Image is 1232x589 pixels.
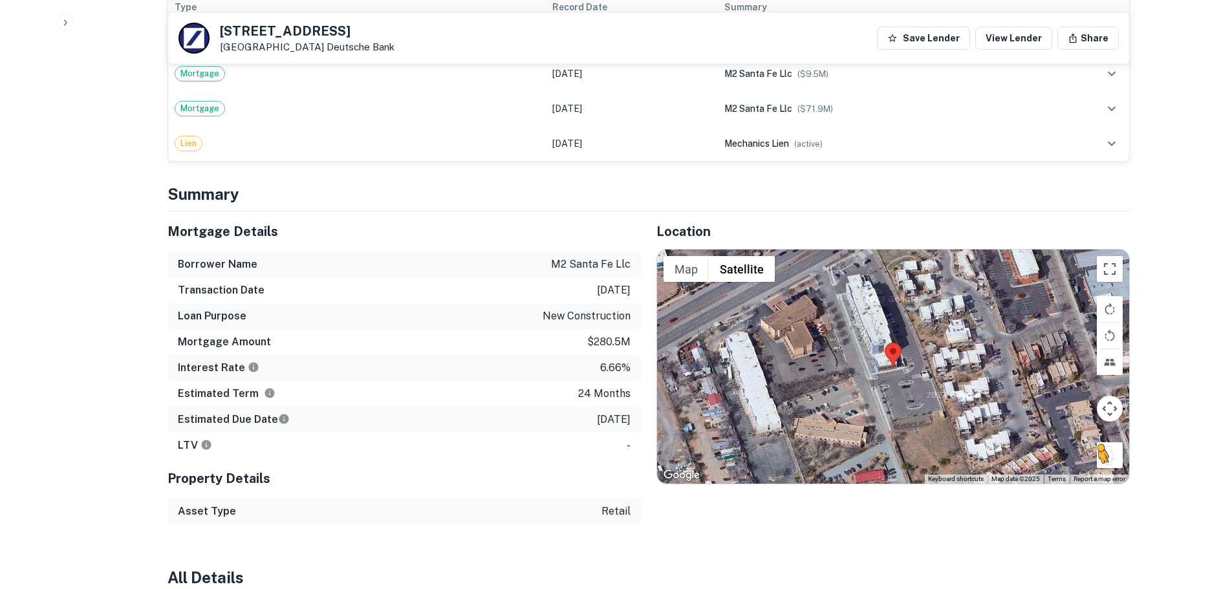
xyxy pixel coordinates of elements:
td: [DATE] [546,91,718,126]
h6: Interest Rate [178,360,259,376]
svg: The interest rates displayed on the website are for informational purposes only and may be report... [248,361,259,373]
a: Deutsche Bank [327,41,394,52]
p: $280.5m [587,334,631,350]
h4: All Details [168,566,1130,589]
h6: LTV [178,438,212,453]
h6: Estimated Term [178,386,276,402]
button: Rotate map counterclockwise [1097,323,1123,348]
h6: Mortgage Amount [178,334,271,350]
h6: Borrower Name [178,257,257,272]
h6: Asset Type [178,504,236,519]
svg: LTVs displayed on the website are for informational purposes only and may be reported incorrectly... [200,439,212,451]
button: Keyboard shortcuts [928,475,984,484]
button: Show street map [664,256,709,282]
span: Lien [175,137,202,150]
a: Open this area in Google Maps (opens a new window) [660,467,703,484]
h5: [STREET_ADDRESS] [220,25,394,37]
h5: Location [656,222,1130,241]
button: Drag Pegman onto the map to open Street View [1097,442,1123,468]
a: View Lender [975,27,1052,50]
span: m2 santa fe llc [724,69,792,79]
h5: Property Details [168,469,641,488]
p: [GEOGRAPHIC_DATA] [220,41,394,53]
button: Rotate map clockwise [1097,296,1123,322]
p: - [627,438,631,453]
h6: Loan Purpose [178,308,246,324]
span: Mortgage [175,102,224,115]
svg: Term is based on a standard schedule for this type of loan. [264,387,276,399]
button: Map camera controls [1097,396,1123,422]
button: expand row [1101,98,1123,120]
p: [DATE] [597,412,631,427]
p: 6.66% [600,360,631,376]
p: [DATE] [597,283,631,298]
h6: Transaction Date [178,283,265,298]
a: Terms (opens in new tab) [1048,475,1066,482]
button: expand row [1101,63,1123,85]
button: Share [1057,27,1119,50]
button: Show satellite imagery [709,256,775,282]
img: Google [660,467,703,484]
button: Save Lender [877,27,970,50]
button: Toggle fullscreen view [1097,256,1123,282]
button: expand row [1101,133,1123,155]
h6: Estimated Due Date [178,412,290,427]
span: ($ 9.5M ) [797,69,828,79]
svg: Estimate is based on a standard schedule for this type of loan. [278,413,290,425]
span: Map data ©2025 [991,475,1040,482]
p: 24 months [578,386,631,402]
p: m2 santa fe llc [551,257,631,272]
h5: Mortgage Details [168,222,641,241]
h4: Summary [168,182,1130,206]
span: Mortgage [175,67,224,80]
p: new construction [543,308,631,324]
p: retail [601,504,631,519]
span: ($ 71.9M ) [797,104,833,114]
button: Tilt map [1097,349,1123,375]
a: Report a map error [1074,475,1125,482]
iframe: Chat Widget [1167,486,1232,548]
span: mechanics lien [724,138,789,149]
td: [DATE] [546,126,718,161]
span: ( active ) [794,139,823,149]
span: m2 santa fe llc [724,103,792,114]
td: [DATE] [546,56,718,91]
